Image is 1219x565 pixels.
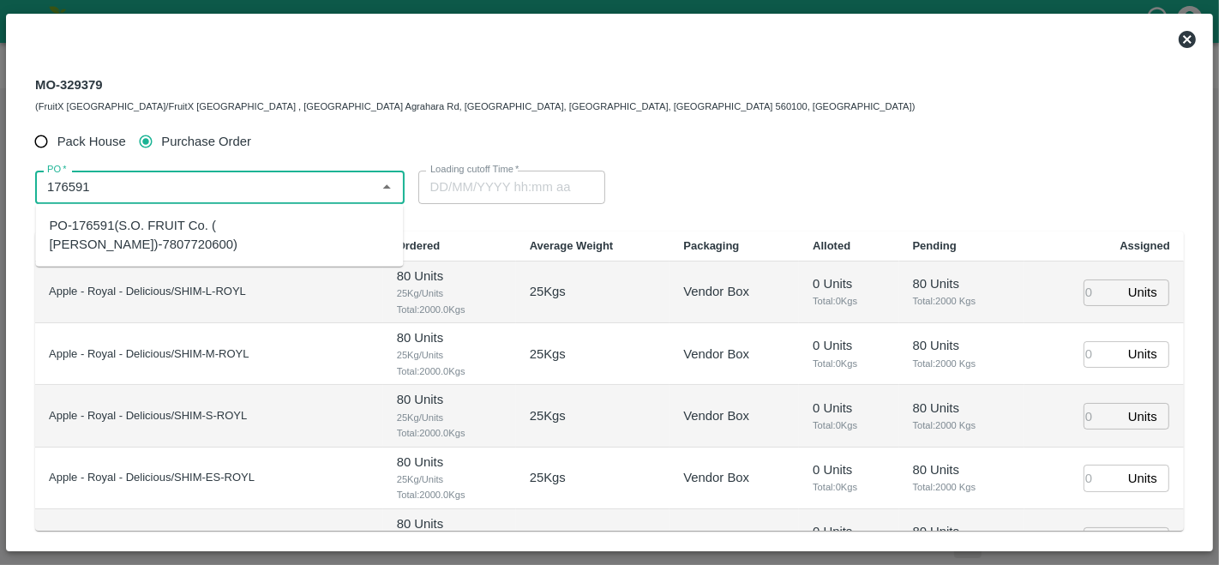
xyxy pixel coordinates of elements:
p: 0 Units [813,274,885,293]
div: (FruitX [GEOGRAPHIC_DATA]/FruitX [GEOGRAPHIC_DATA] , [GEOGRAPHIC_DATA] Agrahara Rd, [GEOGRAPHIC_D... [35,96,915,115]
p: 80 Units [397,390,502,409]
b: Pending [913,239,957,252]
p: Vendor Box [683,345,749,364]
span: Total: 2000 Kgs [913,356,1011,371]
span: 25 Kg/Units [397,286,502,301]
input: Choose date [418,171,593,203]
p: 0 Units [813,522,885,541]
p: 0 Units [813,399,885,418]
span: Total: 2000.0 Kgs [397,364,502,379]
p: Vendor Box [683,406,749,425]
b: Alloted [813,239,850,252]
p: 80 Units [397,328,502,347]
input: 0 [1084,279,1121,306]
p: 25 Kgs [530,406,566,425]
p: Units [1128,407,1157,426]
span: Total: 2000.0 Kgs [397,487,502,502]
span: Total: 2000 Kgs [913,293,1011,309]
b: Packaging [683,239,739,252]
p: 80 Units [397,453,502,472]
td: Apple - Royal - Delicious/SHIM-M-ROYL [35,323,383,385]
span: Total: 2000 Kgs [913,418,1011,433]
b: Average Weight [530,239,614,252]
span: Total: 2000.0 Kgs [397,425,502,441]
input: Select PO [40,176,371,198]
p: 80 Units [397,267,502,286]
td: Apple - Royal - Delicious/SHIM-ES-ROYL [35,448,383,509]
span: 25 Kg/Units [397,472,502,487]
div: MO-329379 [35,74,915,115]
span: Purchase Order [161,132,251,151]
p: 80 Units [913,336,1011,355]
span: 25 Kg/Units [397,410,502,425]
b: Ordered [397,239,441,252]
p: Vendor Box [683,468,749,487]
p: Vendor Box [683,530,749,549]
input: 0 [1084,465,1121,491]
p: Units [1128,345,1157,364]
span: Total: 2000 Kgs [913,479,1011,495]
span: Total: 0 Kgs [813,418,885,433]
input: 0 [1084,403,1121,430]
p: 25 Kgs [530,530,566,549]
p: 25 Kgs [530,282,566,301]
p: Units [1128,283,1157,302]
span: Total: 2000.0 Kgs [397,302,502,317]
p: Units [1128,469,1157,488]
input: 0 [1084,527,1121,554]
td: Apple - Royal - Delicious/SHIM-L-ROYL [35,261,383,323]
p: 0 Units [813,336,885,355]
p: Vendor Box [683,282,749,301]
span: Total: 0 Kgs [813,479,885,495]
p: 25 Kgs [530,345,566,364]
p: 80 Units [913,460,1011,479]
b: Assigned [1120,239,1170,252]
label: Loading cutoff Time [430,163,519,177]
p: 0 Units [813,460,885,479]
span: Total: 0 Kgs [813,293,885,309]
span: Total: 0 Kgs [813,356,885,371]
p: 80 Units [913,399,1011,418]
input: 0 [1084,341,1121,368]
button: Close [375,176,398,198]
p: 80 Units [397,514,502,533]
label: PO [47,163,67,177]
span: Pack House [57,132,126,151]
p: 80 Units [913,522,1011,541]
p: 25 Kgs [530,468,566,487]
span: 25 Kg/Units [397,347,502,363]
div: PO-176591(S.O. FRUIT Co. ( [PERSON_NAME])-7807720600) [49,216,389,255]
p: 80 Units [913,274,1011,293]
td: Apple - Royal - Delicious/SHIM-S-ROYL [35,385,383,447]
